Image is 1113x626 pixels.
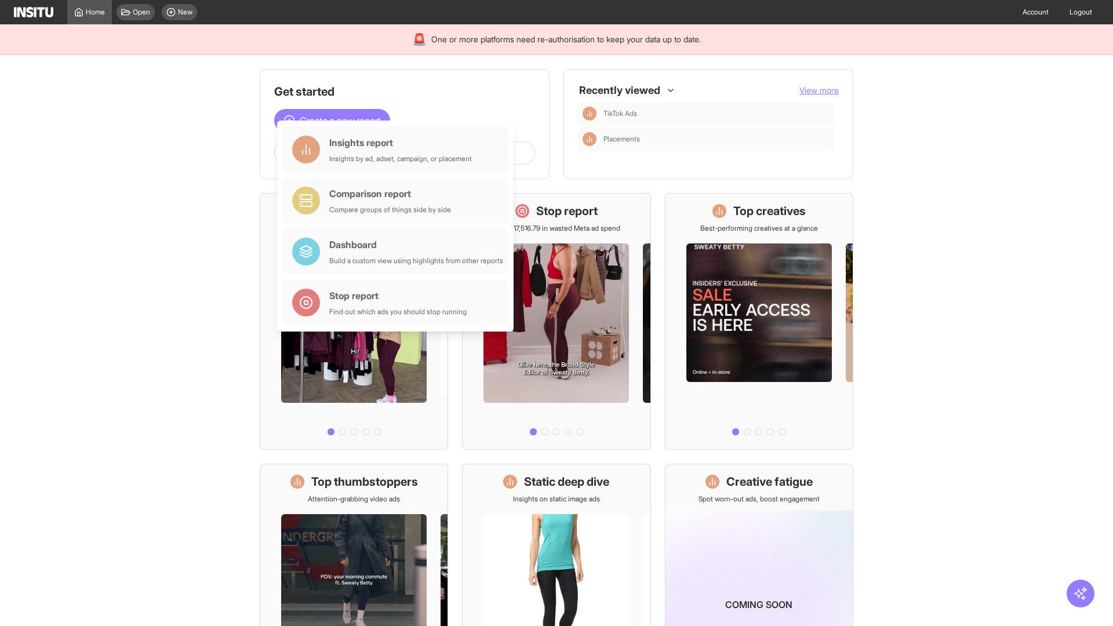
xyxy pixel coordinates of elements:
div: Dashboard [329,238,503,252]
button: View more [799,85,839,96]
span: Placements [603,134,640,144]
h1: Static deep dive [524,474,609,490]
span: View more [799,85,839,95]
div: Stop report [329,289,467,303]
h1: Get started [274,83,535,100]
span: Home [86,8,105,17]
span: TikTok Ads [603,109,830,118]
p: Attention-grabbing video ads [308,494,400,504]
div: Insights [583,132,596,146]
div: Insights report [329,136,472,150]
div: Comparison report [329,187,451,201]
span: One or more platforms need re-authorisation to keep your data up to date. [431,34,701,45]
div: Compare groups of things side by side [329,205,451,214]
div: 🚨 [412,31,427,48]
h1: Stop report [536,203,598,219]
h1: Top creatives [733,203,806,219]
div: Insights by ad, adset, campaign, or placement [329,154,472,163]
button: Create a new report [274,109,390,132]
span: Open [133,8,150,17]
span: New [178,8,192,17]
span: Placements [603,134,830,144]
p: Save £17,516.79 in wasted Meta ad spend [493,224,620,233]
span: Create a new report [300,114,381,128]
div: Insights [583,107,596,121]
div: Build a custom view using highlights from other reports [329,256,503,265]
div: Find out which ads you should stop running [329,307,467,316]
a: Stop reportSave £17,516.79 in wasted Meta ad spend [462,193,650,450]
img: Logo [14,7,53,17]
p: Insights on static image ads [513,494,600,504]
a: Top creativesBest-performing creatives at a glance [665,193,853,450]
span: TikTok Ads [603,109,637,118]
a: What's live nowSee all active ads instantly [260,193,448,450]
h1: Top thumbstoppers [311,474,418,490]
p: Best-performing creatives at a glance [700,224,818,233]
